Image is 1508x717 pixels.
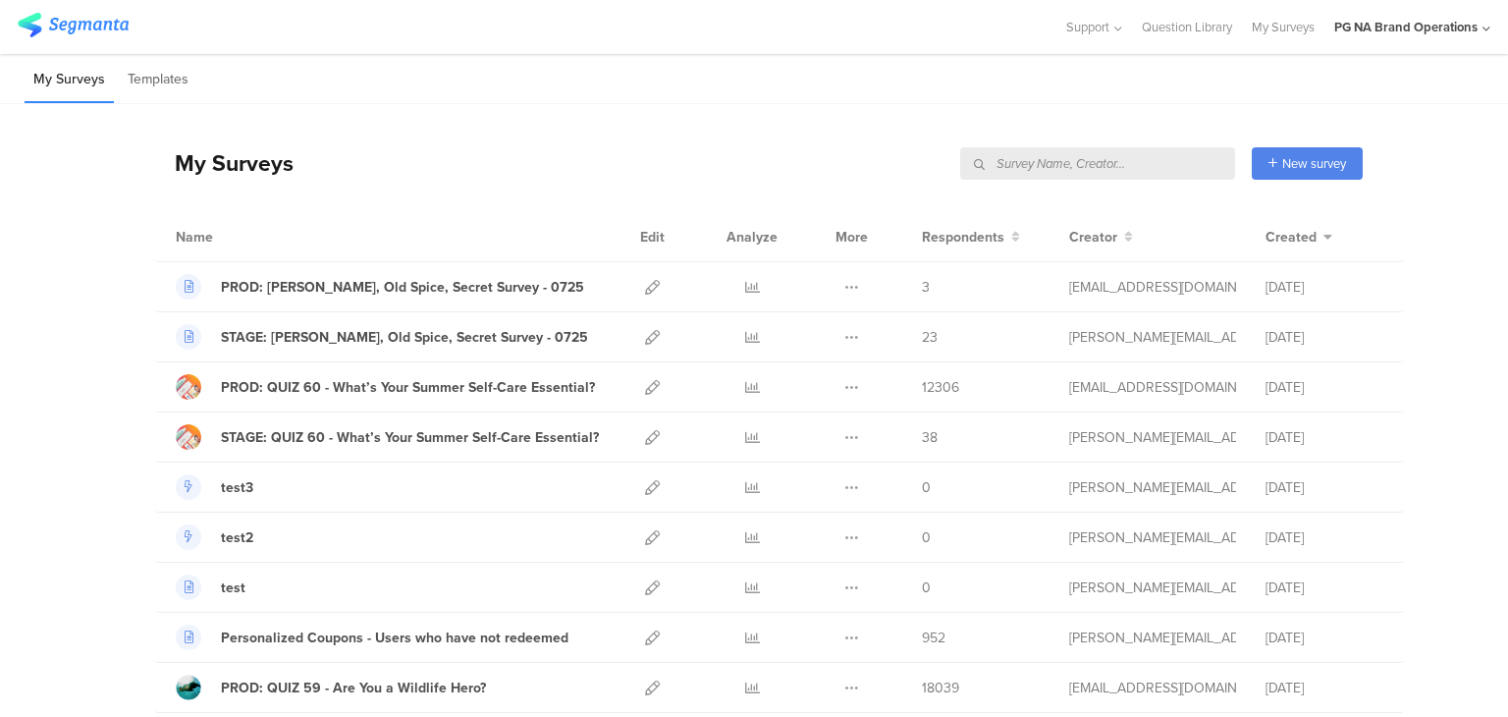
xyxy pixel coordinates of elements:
span: 38 [922,427,938,448]
div: larson.m@pg.com [1069,578,1236,598]
span: Created [1266,227,1317,248]
a: test [176,575,245,600]
div: My Surveys [155,146,294,180]
button: Creator [1069,227,1133,248]
div: PROD: QUIZ 60 - What’s Your Summer Self-Care Essential? [221,377,595,398]
div: yadav.vy.3@pg.com [1069,277,1236,298]
a: Personalized Coupons - Users who have not redeemed [176,625,568,650]
span: 23 [922,327,938,348]
div: [DATE] [1266,578,1383,598]
div: PG NA Brand Operations [1334,18,1478,36]
div: STAGE: Olay, Old Spice, Secret Survey - 0725 [221,327,588,348]
div: larson.m@pg.com [1069,628,1236,648]
div: test2 [221,527,253,548]
div: STAGE: QUIZ 60 - What’s Your Summer Self-Care Essential? [221,427,599,448]
li: Templates [119,57,197,103]
span: 952 [922,628,945,648]
span: 3 [922,277,930,298]
div: More [831,212,873,261]
div: [DATE] [1266,427,1383,448]
div: [DATE] [1266,327,1383,348]
div: larson.m@pg.com [1069,477,1236,498]
span: 0 [922,477,931,498]
a: STAGE: [PERSON_NAME], Old Spice, Secret Survey - 0725 [176,324,588,350]
div: [DATE] [1266,477,1383,498]
span: 12306 [922,377,959,398]
div: [DATE] [1266,628,1383,648]
button: Respondents [922,227,1020,248]
a: STAGE: QUIZ 60 - What’s Your Summer Self-Care Essential? [176,424,599,450]
div: larson.m@pg.com [1069,527,1236,548]
div: test [221,578,245,598]
div: kumar.h.7@pg.com [1069,678,1236,698]
span: Respondents [922,227,1004,248]
div: kumar.h.7@pg.com [1069,377,1236,398]
span: New survey [1282,154,1346,173]
div: PROD: Olay, Old Spice, Secret Survey - 0725 [221,277,584,298]
span: Support [1066,18,1109,36]
span: 0 [922,527,931,548]
button: Created [1266,227,1332,248]
div: [DATE] [1266,277,1383,298]
div: Analyze [723,212,781,261]
div: [DATE] [1266,678,1383,698]
a: PROD: QUIZ 59 - Are You a Wildlife Hero? [176,675,486,700]
input: Survey Name, Creator... [960,147,1235,180]
a: test3 [176,474,253,500]
div: Personalized Coupons - Users who have not redeemed [221,628,568,648]
div: shirley.j@pg.com [1069,327,1236,348]
a: PROD: QUIZ 60 - What’s Your Summer Self-Care Essential? [176,374,595,400]
a: test2 [176,524,253,550]
li: My Surveys [25,57,114,103]
span: 18039 [922,678,959,698]
div: [DATE] [1266,377,1383,398]
img: segmanta logo [18,13,129,37]
a: PROD: [PERSON_NAME], Old Spice, Secret Survey - 0725 [176,274,584,300]
div: shirley.j@pg.com [1069,427,1236,448]
span: Creator [1069,227,1117,248]
div: PROD: QUIZ 59 - Are You a Wildlife Hero? [221,678,486,698]
div: test3 [221,477,253,498]
div: Name [176,227,294,248]
span: 0 [922,578,931,598]
div: [DATE] [1266,527,1383,548]
div: Edit [631,212,673,261]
